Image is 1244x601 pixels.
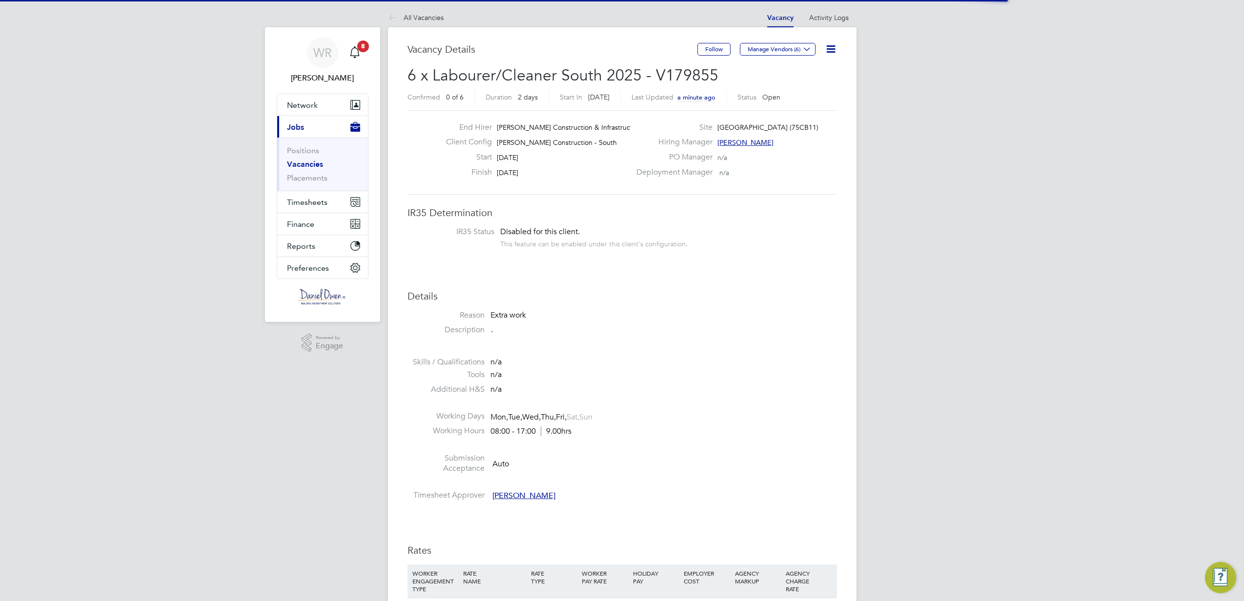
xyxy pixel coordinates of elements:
label: Finish [438,167,492,178]
span: Powered by [316,334,343,342]
label: Site [631,122,713,133]
span: n/a [490,357,502,367]
span: [DATE] [497,168,518,177]
button: Preferences [277,257,368,279]
span: [PERSON_NAME] [492,491,555,501]
button: Finance [277,213,368,235]
button: Timesheets [277,191,368,213]
span: WR [313,46,332,59]
span: Sat, [567,412,579,422]
h3: IR35 Determination [408,206,837,219]
div: WORKER PAY RATE [579,564,630,590]
label: Confirmed [408,93,440,101]
label: End Hirer [438,122,492,133]
span: Auto [492,459,509,468]
label: Last Updated [632,93,673,101]
a: Activity Logs [809,13,849,22]
span: 8 [357,40,369,52]
span: Network [287,100,318,110]
label: PO Manager [631,152,713,162]
a: Powered byEngage [302,334,343,352]
span: 6 x Labourer/Cleaner South 2025 - V179855 [408,66,718,85]
span: [GEOGRAPHIC_DATA] (75CB11) [717,123,818,132]
label: Skills / Qualifications [408,357,485,367]
label: Reason [408,310,485,321]
h3: Vacancy Details [408,43,697,56]
label: Hiring Manager [631,137,713,147]
span: Sun [579,412,592,422]
span: 0 of 6 [446,93,464,101]
span: Jobs [287,122,304,132]
div: HOLIDAY PAY [631,564,681,590]
label: Tools [408,370,485,380]
button: Reports [277,235,368,257]
button: Jobs [277,116,368,138]
span: n/a [490,384,502,394]
button: Manage Vendors (6) [740,43,816,56]
label: Status [737,93,756,101]
a: Vacancy [767,14,794,22]
label: Duration [486,93,512,101]
img: danielowen-logo-retina.png [298,289,347,304]
div: RATE TYPE [529,564,579,590]
span: Reports [287,241,315,251]
span: Extra work [490,310,526,320]
p: . [491,325,837,335]
button: Engage Resource Center [1205,562,1236,593]
span: Fri, [556,412,567,422]
div: Jobs [277,138,368,191]
span: Engage [316,342,343,350]
label: Additional H&S [408,384,485,395]
span: [PERSON_NAME] Construction - South [497,138,617,147]
span: Wed, [522,412,541,422]
span: n/a [717,153,727,162]
label: Start [438,152,492,162]
div: EMPLOYER COST [681,564,732,590]
a: Placements [287,173,327,182]
h3: Details [408,290,837,302]
span: [DATE] [497,153,518,162]
span: n/a [719,168,729,177]
span: Weronika Rodzynko [277,72,368,84]
a: All Vacancies [388,13,444,22]
span: [DATE] [588,93,610,101]
a: Positions [287,146,319,155]
div: 08:00 - 17:00 [490,426,571,437]
span: Mon, [490,412,508,422]
span: [PERSON_NAME] [717,138,774,147]
label: Working Days [408,411,485,421]
label: Description [408,325,485,335]
label: Start In [560,93,582,101]
button: Network [277,94,368,116]
a: WR[PERSON_NAME] [277,37,368,84]
span: a minute ago [677,93,715,101]
a: Vacancies [287,160,323,169]
div: AGENCY CHARGE RATE [783,564,834,598]
span: [PERSON_NAME] Construction & Infrastruct… [497,123,639,132]
a: Go to home page [277,289,368,304]
span: Timesheets [287,198,327,207]
label: Deployment Manager [631,167,713,178]
span: Open [762,93,780,101]
label: Client Config [438,137,492,147]
span: Preferences [287,263,329,273]
label: Working Hours [408,426,485,436]
label: IR35 Status [417,227,494,237]
label: Timesheet Approver [408,490,485,501]
span: Finance [287,220,314,229]
span: 9.00hrs [541,426,571,436]
nav: Main navigation [265,27,380,322]
label: Submission Acceptance [408,453,485,474]
span: Tue, [508,412,522,422]
span: Disabled for this client. [500,227,580,237]
div: WORKER ENGAGEMENT TYPE [410,564,461,598]
button: Follow [697,43,731,56]
span: 2 days [518,93,538,101]
a: 8 [345,37,365,68]
div: This feature can be enabled under this client's configuration. [500,237,688,248]
span: Thu, [541,412,556,422]
span: n/a [490,370,502,380]
div: RATE NAME [461,564,529,590]
h3: Rates [408,544,837,557]
div: AGENCY MARKUP [733,564,783,590]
